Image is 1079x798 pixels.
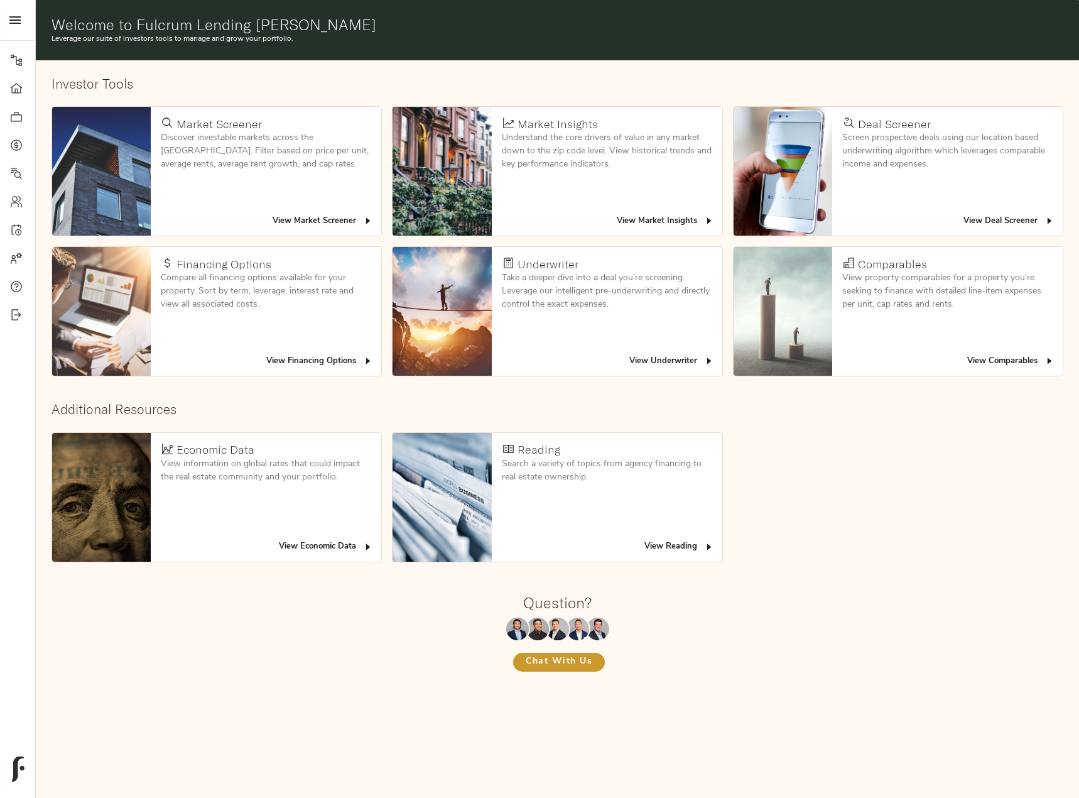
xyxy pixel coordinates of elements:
h4: Deal Screener [858,118,931,131]
img: Richard Le [567,618,589,640]
button: View Market Screener [269,212,376,231]
p: Screen prospective deals using our location based underwriting algorithm which leverages comparab... [842,131,1053,171]
span: View Market Screener [273,214,373,229]
p: View property comparables for a property you’re seeking to finance with detailed line-item expens... [842,271,1053,311]
img: Zach Frizzera [546,618,569,640]
span: View Reading [644,540,714,554]
p: Discover investable markets across the [GEOGRAPHIC_DATA]. Filter based on price per unit, average... [161,131,371,171]
h2: Additional Resources [52,402,1063,417]
img: Deal Screener [734,107,832,236]
h1: Question? [523,594,592,611]
span: View Market Insights [617,214,714,229]
button: View Comparables [964,352,1058,371]
button: View Market Insights [614,212,717,231]
span: View Comparables [967,354,1055,369]
button: View Financing Options [263,352,376,371]
img: Reading [393,433,491,562]
button: View Underwriter [626,352,717,371]
img: Financing Options [52,247,151,376]
p: View information on global rates that could impact the real estate community and your portfolio. [161,457,371,484]
h4: Underwriter [518,258,578,271]
p: Search a variety of topics from agency financing to real estate ownership. [502,457,712,484]
img: Justin Stamp [587,618,609,640]
button: View Reading [641,537,717,557]
span: View Economic Data [279,540,373,554]
h2: Investor Tools [52,76,1063,92]
img: Market Screener [52,107,151,236]
h4: Comparables [858,258,927,271]
p: Compare all financing options available for your property. Sort by term, leverage, interest rate ... [161,271,371,311]
span: View Financing Options [266,354,373,369]
h4: Financing Options [176,258,271,271]
h4: Reading [518,443,560,457]
img: Maxwell Wu [506,618,529,640]
button: View Economic Data [276,537,376,557]
p: Understand the core drivers of value in any market down to the zip code level. View historical tr... [502,131,712,171]
h4: Market Insights [518,118,598,131]
img: Comparables [734,247,832,376]
span: View Deal Screener [963,214,1055,229]
img: Kenneth Mendonça [526,618,549,640]
p: Leverage our suite of investors tools to manage and grow your portfolio. [52,33,1063,45]
span: Chat With Us [526,654,592,670]
button: View Deal Screener [960,212,1058,231]
img: Market Insights [393,107,491,236]
h4: Economic Data [176,443,254,457]
h4: Market Screener [176,118,262,131]
img: Underwriter [393,247,491,376]
h1: Welcome to Fulcrum Lending [PERSON_NAME] [52,16,1063,33]
img: Economic Data [52,433,151,562]
button: Chat With Us [513,653,605,672]
p: Take a deeper dive into a deal you’re screening. Leverage our intelligent pre-underwriting and di... [502,271,712,311]
span: View Underwriter [629,354,714,369]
